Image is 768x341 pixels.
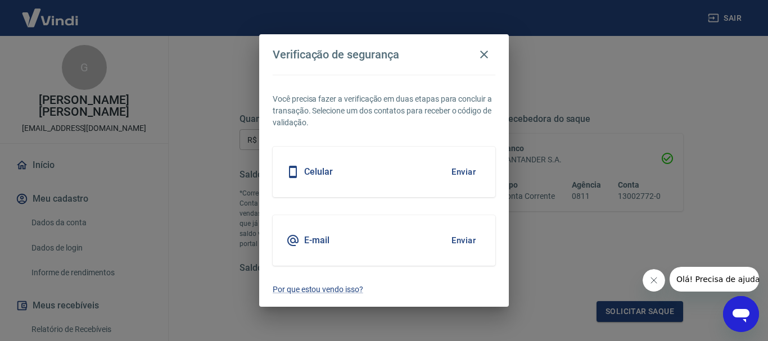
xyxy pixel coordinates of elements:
a: Por que estou vendo isso? [273,284,495,295]
iframe: Fechar mensagem [643,269,665,292]
h5: Celular [304,166,333,178]
iframe: Mensagem da empresa [670,267,759,292]
button: Enviar [445,229,482,252]
h5: E-mail [304,235,329,246]
p: Você precisa fazer a verificação em duas etapas para concluir a transação. Selecione um dos conta... [273,93,495,129]
span: Olá! Precisa de ajuda? [7,8,94,17]
button: Enviar [445,160,482,184]
h4: Verificação de segurança [273,48,399,61]
iframe: Botão para abrir a janela de mensagens [723,296,759,332]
